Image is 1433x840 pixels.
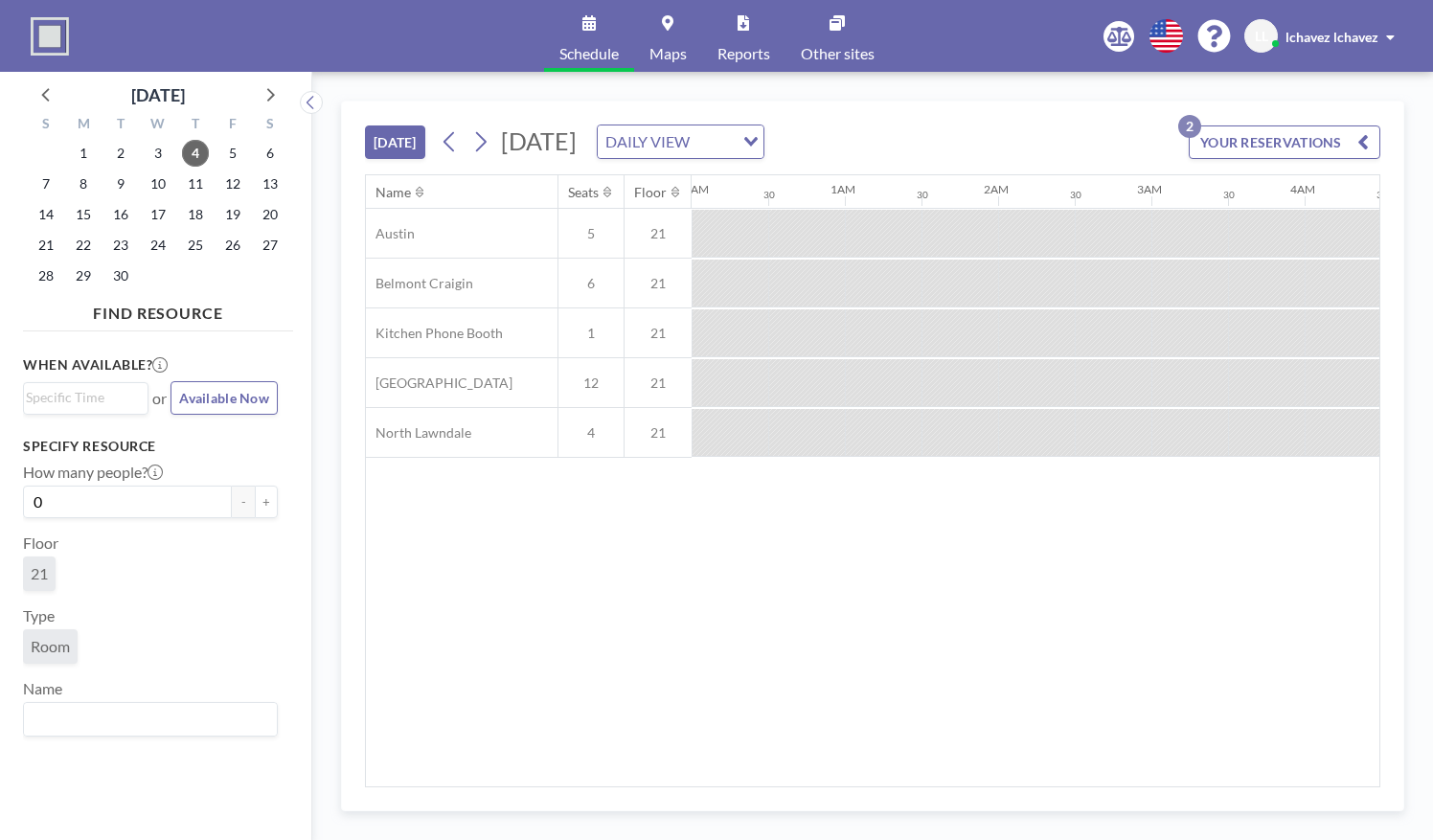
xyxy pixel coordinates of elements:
[70,201,97,228] span: Monday, September 15, 2025
[65,113,102,138] div: M
[366,225,415,242] span: Austin
[375,184,411,201] div: Name
[28,113,65,138] div: S
[70,262,97,289] span: Monday, September 29, 2025
[26,707,266,732] input: Search for option
[176,113,214,138] div: T
[171,381,278,415] button: Available Now
[24,703,277,736] div: Search for option
[1290,182,1315,196] div: 4AM
[145,201,171,228] span: Wednesday, September 17, 2025
[145,170,171,197] span: Wednesday, September 10, 2025
[625,375,692,392] span: 21
[152,389,167,408] span: or
[107,170,134,197] span: Tuesday, September 9, 2025
[1223,189,1235,201] div: 30
[1285,29,1378,45] span: lchavez lchavez
[107,232,134,259] span: Tuesday, September 23, 2025
[33,232,59,259] span: Sunday, September 21, 2025
[1137,182,1162,196] div: 3AM
[182,232,209,259] span: Thursday, September 25, 2025
[257,232,284,259] span: Saturday, September 27, 2025
[179,390,269,406] span: Available Now
[31,564,48,583] span: 21
[23,679,62,698] label: Name
[33,262,59,289] span: Sunday, September 28, 2025
[102,113,140,138] div: T
[107,262,134,289] span: Tuesday, September 30, 2025
[23,606,55,625] label: Type
[145,232,171,259] span: Wednesday, September 24, 2025
[182,201,209,228] span: Thursday, September 18, 2025
[1376,189,1388,201] div: 30
[984,182,1009,196] div: 2AM
[23,463,163,482] label: How many people?
[1189,125,1380,159] button: YOUR RESERVATIONS2
[219,201,246,228] span: Friday, September 19, 2025
[568,184,599,201] div: Seats
[255,486,278,518] button: +
[145,140,171,167] span: Wednesday, September 3, 2025
[182,140,209,167] span: Thursday, September 4, 2025
[70,232,97,259] span: Monday, September 22, 2025
[559,46,619,61] span: Schedule
[31,637,70,656] span: Room
[366,375,512,392] span: [GEOGRAPHIC_DATA]
[182,170,209,197] span: Thursday, September 11, 2025
[763,189,775,201] div: 30
[1255,28,1268,45] span: LL
[634,184,667,201] div: Floor
[365,125,425,159] button: [DATE]
[695,129,732,154] input: Search for option
[917,189,928,201] div: 30
[140,113,177,138] div: W
[677,182,709,196] div: 12AM
[625,325,692,342] span: 21
[219,170,246,197] span: Friday, September 12, 2025
[214,113,251,138] div: F
[598,125,763,158] div: Search for option
[219,232,246,259] span: Friday, September 26, 2025
[232,486,255,518] button: -
[625,275,692,292] span: 21
[801,46,875,61] span: Other sites
[33,201,59,228] span: Sunday, September 14, 2025
[257,170,284,197] span: Saturday, September 13, 2025
[625,225,692,242] span: 21
[1178,115,1201,138] p: 2
[558,275,624,292] span: 6
[70,140,97,167] span: Monday, September 1, 2025
[107,201,134,228] span: Tuesday, September 16, 2025
[366,275,473,292] span: Belmont Craigin
[366,325,503,342] span: Kitchen Phone Booth
[717,46,770,61] span: Reports
[251,113,288,138] div: S
[625,424,692,442] span: 21
[31,17,69,56] img: organization-logo
[649,46,687,61] span: Maps
[70,170,97,197] span: Monday, September 8, 2025
[26,387,137,408] input: Search for option
[23,438,278,455] h3: Specify resource
[558,375,624,392] span: 12
[1070,189,1081,201] div: 30
[23,296,293,323] h4: FIND RESOURCE
[33,170,59,197] span: Sunday, September 7, 2025
[107,140,134,167] span: Tuesday, September 2, 2025
[23,534,58,553] label: Floor
[219,140,246,167] span: Friday, September 5, 2025
[501,126,577,155] span: [DATE]
[830,182,855,196] div: 1AM
[366,424,471,442] span: North Lawndale
[558,424,624,442] span: 4
[257,140,284,167] span: Saturday, September 6, 2025
[602,129,694,154] span: DAILY VIEW
[558,325,624,342] span: 1
[131,81,185,108] div: [DATE]
[257,201,284,228] span: Saturday, September 20, 2025
[558,225,624,242] span: 5
[24,383,148,412] div: Search for option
